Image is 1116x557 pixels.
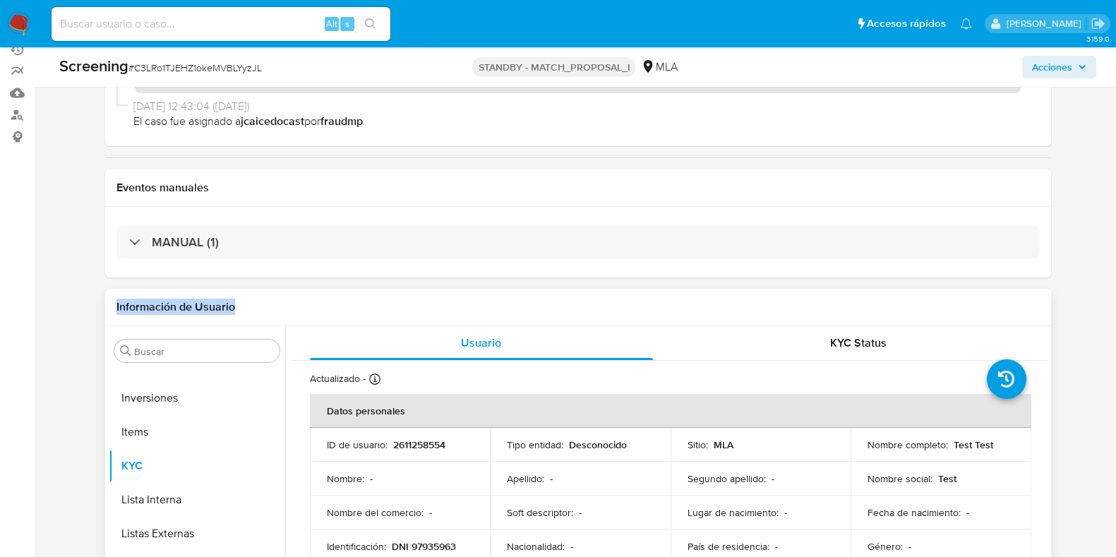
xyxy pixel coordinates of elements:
p: Nombre del comercio : [327,506,424,519]
span: # C3LRo1TJEHZ1okeMVBLYyzJL [128,61,262,75]
button: KYC [109,449,285,483]
button: Acciones [1022,56,1096,78]
div: MANUAL (1) [116,226,1040,258]
span: Accesos rápidos [867,16,946,31]
p: - [429,506,432,519]
p: Fecha de nacimiento : [868,506,961,519]
p: Actualizado - [310,372,366,385]
p: Sitio : [688,438,708,451]
p: Test Test [954,438,993,451]
p: Género : [868,540,903,553]
p: STANDBY - MATCH_PROPOSAL_I [472,57,635,77]
input: Buscar [134,345,274,358]
p: - [775,540,778,553]
p: - [784,506,787,519]
b: Screening [59,54,128,77]
span: Alt [326,17,337,30]
a: Salir [1091,16,1105,31]
p: - [908,540,911,553]
button: Listas Externas [109,517,285,551]
p: - [570,540,573,553]
input: Buscar usuario o caso... [52,15,390,33]
span: Usuario [461,335,501,351]
a: Notificaciones [960,18,972,30]
button: Inversiones [109,381,285,415]
button: search-icon [356,14,385,34]
button: Items [109,415,285,449]
p: Test [938,472,956,485]
p: - [579,506,582,519]
span: 3.159.0 [1086,33,1109,44]
h1: Eventos manuales [116,181,1040,195]
div: MLA [641,59,677,75]
p: Apellido : [507,472,544,485]
p: Soft descriptor : [507,506,573,519]
p: Nombre completo : [868,438,948,451]
span: s [345,17,349,30]
p: ID de usuario : [327,438,388,451]
p: Desconocido [569,438,627,451]
p: Tipo entidad : [507,438,563,451]
p: MLA [714,438,733,451]
h3: MANUAL (1) [152,234,219,250]
p: DNI 97935963 [392,540,456,553]
p: igor.oliveirabrito@mercadolibre.com [1006,17,1086,30]
p: - [370,472,373,485]
p: Nombre social : [868,472,932,485]
span: KYC Status [830,335,887,351]
button: Lista Interna [109,483,285,517]
p: Segundo apellido : [688,472,766,485]
p: Nacionalidad : [507,540,565,553]
button: Buscar [120,345,131,357]
span: Acciones [1032,56,1072,78]
p: Lugar de nacimiento : [688,506,779,519]
th: Datos personales [310,394,1031,428]
p: - [550,472,553,485]
h1: Información de Usuario [116,300,235,314]
p: Identificación : [327,540,386,553]
p: 2611258554 [393,438,445,451]
p: - [772,472,774,485]
p: País de residencia : [688,540,769,553]
p: - [966,506,969,519]
p: Nombre : [327,472,364,485]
